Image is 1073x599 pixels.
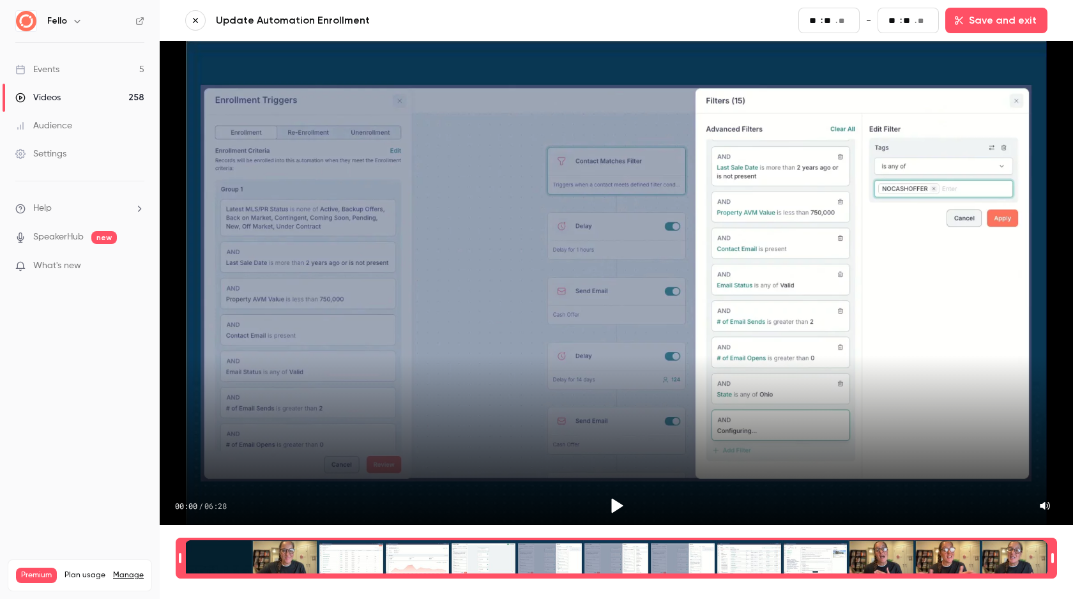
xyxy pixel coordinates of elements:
[176,539,185,577] div: Time range seconds start time
[15,91,61,104] div: Videos
[16,11,36,31] img: Fello
[65,570,105,580] span: Plan usage
[47,15,67,27] h6: Fello
[835,14,837,27] span: .
[824,13,834,27] input: seconds
[798,8,860,33] fieldset: 00:00.00
[15,148,66,160] div: Settings
[33,259,81,273] span: What's new
[888,13,899,27] input: minutes
[809,13,819,27] input: minutes
[216,13,522,28] a: Update Automation Enrollment
[878,8,939,33] fieldset: 06:28.47
[199,501,203,511] span: /
[185,540,1047,576] div: Time range selector
[204,501,227,511] span: 06:28
[160,41,1073,525] section: Video player
[33,202,52,215] span: Help
[129,261,144,272] iframe: Noticeable Trigger
[1048,539,1057,577] div: Time range seconds end time
[915,14,917,27] span: .
[15,63,59,76] div: Events
[113,570,144,580] a: Manage
[175,501,197,511] span: 00:00
[866,13,871,28] span: -
[15,119,72,132] div: Audience
[945,8,1047,33] button: Save and exit
[821,14,823,27] span: :
[601,490,632,521] button: Play
[91,231,117,244] span: new
[839,14,849,28] input: milliseconds
[903,13,913,27] input: seconds
[1032,493,1058,519] button: Mute
[33,231,84,244] a: SpeakerHub
[15,202,144,215] li: help-dropdown-opener
[16,568,57,583] span: Premium
[918,14,928,28] input: milliseconds
[900,14,902,27] span: :
[175,501,227,511] div: 00:00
